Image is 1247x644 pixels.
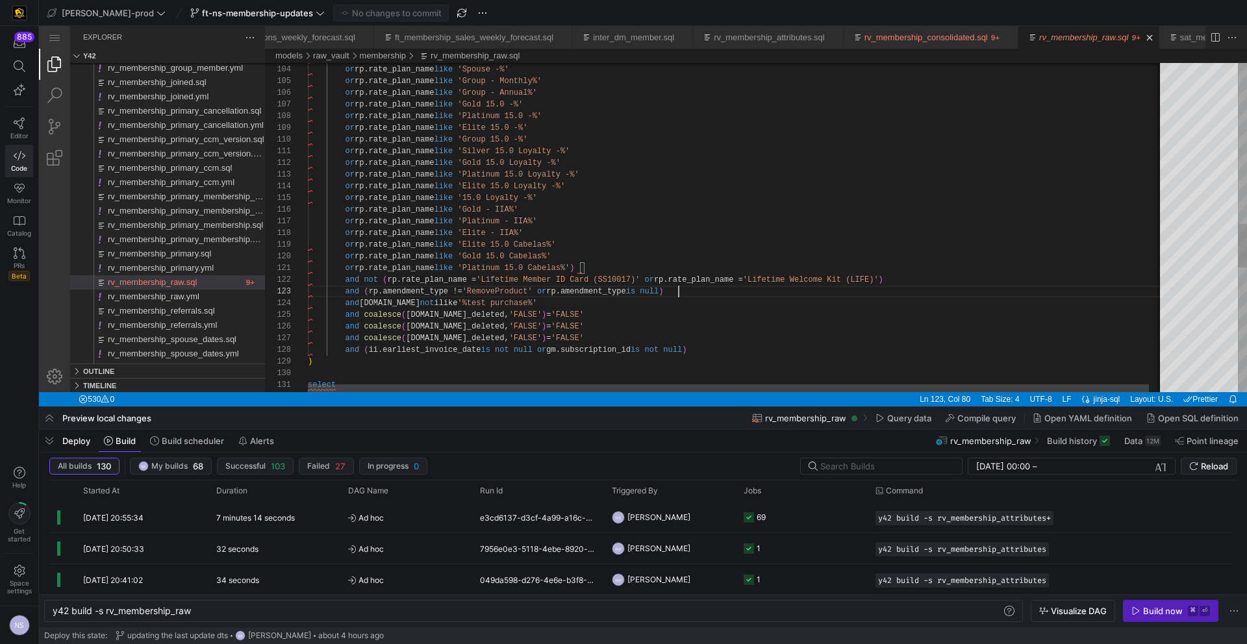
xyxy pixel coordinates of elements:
div: 049da598-d276-4e6e-b3f8-4bd49b4a79b7 [472,564,604,595]
kbd: ⏎ [1200,606,1210,616]
a: More Actions... [1186,5,1200,19]
button: Query data [870,407,937,429]
div: Editor Language Status: Formatting, There are multiple formatters for 'jinja-sql' files. One of t... [1038,366,1053,380]
div: 112 [238,131,252,143]
span: like [395,97,414,106]
a: Editor Language Status: Formatting, There are multiple formatters for 'jinja-sql' files. One of t... [1040,366,1053,380]
div: rv_membership_primary_membership.sql [31,192,226,206]
a: Editor [5,112,33,145]
span: or [307,97,316,106]
span: rv_membership_primary_ccm.sql [69,137,193,147]
span: rp.rate_plan_name [316,97,395,106]
span: or [307,51,316,60]
div: 885 [14,32,34,42]
span: ) [531,238,535,247]
button: Open SQL definition [1140,407,1244,429]
ul: Tab actions [635,5,653,18]
div: Errors: 530 [34,366,81,380]
button: Build scheduler [144,430,230,452]
span: like [395,226,414,235]
span: rp.rate_plan_name [316,121,395,130]
h3: Timeline [44,353,77,367]
div: /models/raw_vault/membership/rv_membership_spouse_dates.sql [55,306,226,321]
span: updating the last update dts [127,631,228,640]
div: Tab Size: 4 [937,366,985,380]
span: 'Elite 15.0 -%' [418,97,488,106]
span: or [307,167,316,177]
button: Reload [1181,458,1237,475]
div: rv_membership_raw.sql, preview [226,37,1208,366]
span: 'Gold - IIA%' [418,179,479,188]
div: /models/raw_vault/membership/rv_membership_referrals.yml [55,292,226,306]
button: Getstarted [5,497,33,548]
h3: Explorer Section: y42 [44,23,57,37]
div: /models/raw_vault/membership/rv_membership_joined.sql [55,49,226,64]
button: NSMy builds68 [130,458,212,475]
div: rv_membership_group_member.yml [31,35,226,49]
div: 119 [238,213,252,225]
div: /models/raw_vault/membership/rv_membership_primary_ccm_version.yml [55,121,226,135]
span: like [395,214,414,223]
div: rv_membership_primary_ccm.yml [31,149,226,164]
div: /models/raw_vault/membership/rv_membership_primary_membership_version.yml [55,178,226,192]
span: 130 [97,461,111,471]
span: Editor [10,132,29,140]
span: Catalog [7,229,31,237]
span: rp.rate_plan_name [316,86,395,95]
span: rv_membership_primary_membership_version.sql [69,166,256,175]
span: like [395,86,414,95]
span: 'Platinum 15.0 -%' [418,86,503,95]
div: rv_membership_referrals.sql [31,278,226,292]
div: LF [1018,366,1038,380]
span: rv_membership_primary.sql [69,223,172,232]
span: like [395,144,414,153]
span: 'Gold 15.0 Cabelas%' [418,226,512,235]
span: rp.rate_plan_name [316,179,395,188]
a: Code [5,145,33,177]
span: Help [11,481,27,489]
li: Close (⌘W) [788,5,801,18]
span: rv_membership_primary_cancellation.sql [69,80,222,90]
div: /models/raw_vault/membership/rv_membership_spouse_dates.yml [55,321,226,335]
a: raw_vault [274,25,310,34]
span: 27 [335,461,346,471]
span: like [395,203,414,212]
span: or [307,179,316,188]
span: like [395,39,414,48]
span: like [395,121,414,130]
div: /models/raw_vault/membership/rv_membership_raw.sql • 273 problems in this file [55,249,226,264]
span: rv_membership_raw.sql [69,251,158,261]
span: or [307,144,316,153]
div: 109 [238,96,252,108]
span: or [307,86,316,95]
span: ft-ns-membership-updates [202,8,313,18]
button: Visualize DAG [1031,600,1115,622]
span: or [307,191,316,200]
span: 'Group - Annual%' [418,62,498,71]
button: updating the last update dtsNS[PERSON_NAME]about 4 hours ago [112,627,387,644]
div: 108 [238,84,252,96]
span: rv_membership_primary_ccm.yml [69,151,195,161]
input: Start datetime [976,461,1030,471]
div: /models/raw_vault/membership/rv_membership_raw.sql • 273 problems in this file [377,23,481,37]
div: rv_membership_primary_ccm_version.sql [31,106,226,121]
span: 'Platinum 15.0 Cabelas%' [418,238,531,247]
div: rv_membership_primary_membership_version.sql [31,164,226,178]
span: Build scheduler [162,436,224,446]
div: rv_membership_spouse_dates.yml [31,321,226,335]
span: or [307,203,316,212]
button: In progress0 [359,458,427,475]
span: 103 [271,461,285,471]
a: Layout: U.S. [1088,366,1137,380]
div: /models/raw_vault/membership/rv_membership_primary_ccm.sql [55,135,226,149]
span: Failed [307,462,330,471]
span: rv_membership_primary_ccm_version.sql [69,108,225,118]
span: rp.rate_plan_name [316,132,395,142]
div: rv_membership_spouse_dates.sql [31,306,226,321]
li: Close (⌘W) [319,5,332,18]
ul: Tab actions [961,5,979,18]
div: rv_membership_primary_membership_version.yml [31,178,226,192]
div: rv_membership_raw.yml [31,264,226,278]
div: rv_membership_joined.yml [31,64,226,78]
